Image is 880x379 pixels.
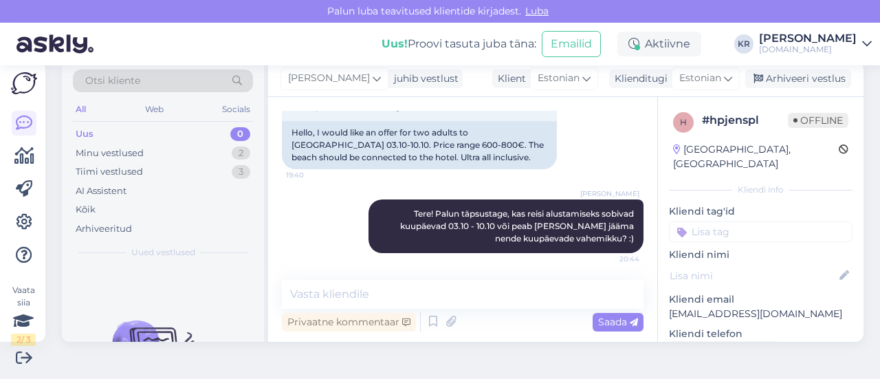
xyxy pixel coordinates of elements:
div: [PERSON_NAME] [759,33,857,44]
div: Tiimi vestlused [76,165,143,179]
div: Küsi telefoninumbrit [669,341,780,360]
span: [PERSON_NAME] [288,71,370,86]
div: Minu vestlused [76,147,144,160]
span: Uued vestlused [131,246,195,259]
span: Estonian [679,71,721,86]
span: Offline [788,113,848,128]
div: Aktiivne [617,32,701,56]
div: Proovi tasuta juba täna: [382,36,536,52]
span: h [680,117,687,127]
div: 0 [230,127,250,141]
div: Klient [492,72,526,86]
div: 2 / 3 [11,334,36,346]
div: Arhiveeri vestlus [745,69,851,88]
input: Lisa tag [669,221,852,242]
div: Kõik [76,203,96,217]
button: Emailid [542,31,601,57]
div: [DOMAIN_NAME] [759,44,857,55]
span: Estonian [538,71,580,86]
div: Vaata siia [11,284,36,346]
span: 20:44 [588,254,639,264]
div: Web [142,100,166,118]
div: Uus [76,127,93,141]
input: Lisa nimi [670,268,837,283]
p: Kliendi nimi [669,248,852,262]
div: Hello, I would like an offer for two adults to [GEOGRAPHIC_DATA] 03.10-10.10. Price range 600-800... [282,121,557,169]
div: 2 [232,147,250,160]
div: Kliendi info [669,184,852,196]
div: Klienditugi [609,72,668,86]
p: [EMAIL_ADDRESS][DOMAIN_NAME] [669,307,852,321]
div: Arhiveeritud [76,222,132,236]
p: Kliendi email [669,292,852,307]
div: Privaatne kommentaar [282,313,416,332]
a: [PERSON_NAME][DOMAIN_NAME] [759,33,872,55]
div: AI Assistent [76,184,126,198]
div: [GEOGRAPHIC_DATA], [GEOGRAPHIC_DATA] [673,142,839,171]
span: Otsi kliente [85,74,140,88]
div: # hpjenspl [702,112,788,129]
div: KR [734,34,753,54]
p: Kliendi telefon [669,327,852,341]
img: Askly Logo [11,72,37,94]
span: Tere! Palun täpsustage, kas reisi alustamiseks sobivad kuupäevad 03.10 - 10.10 või peab [PERSON_N... [400,208,636,243]
span: Saada [598,316,638,328]
span: 19:40 [286,170,338,180]
div: All [73,100,89,118]
span: Luba [521,5,553,17]
span: [PERSON_NAME] [580,188,639,199]
div: Socials [219,100,253,118]
b: Uus! [382,37,408,50]
div: 3 [232,165,250,179]
div: juhib vestlust [388,72,459,86]
p: Kliendi tag'id [669,204,852,219]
